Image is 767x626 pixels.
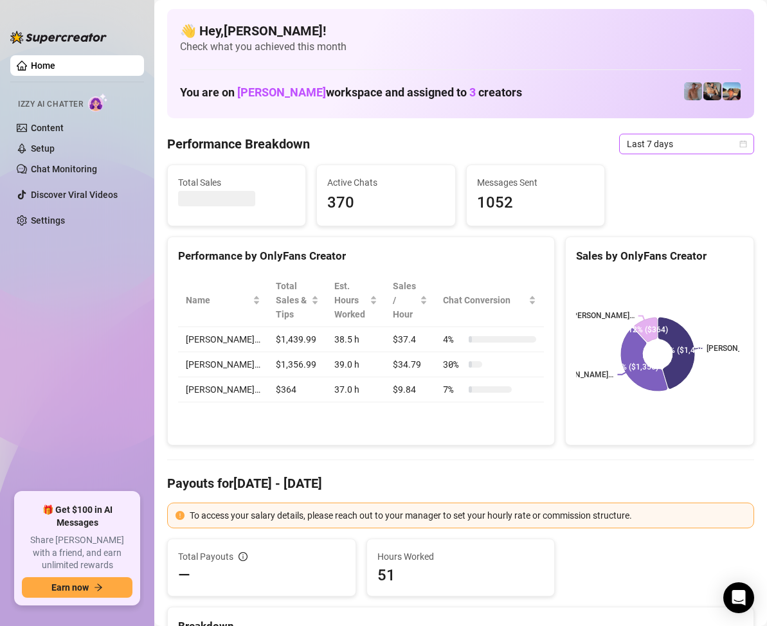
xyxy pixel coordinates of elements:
[268,327,327,352] td: $1,439.99
[31,190,118,200] a: Discover Viral Videos
[443,357,464,371] span: 30 %
[180,22,741,40] h4: 👋 Hey, [PERSON_NAME] !
[31,123,64,133] a: Content
[327,352,386,377] td: 39.0 h
[31,60,55,71] a: Home
[268,352,327,377] td: $1,356.99
[31,143,55,154] a: Setup
[178,247,544,265] div: Performance by OnlyFans Creator
[180,85,522,100] h1: You are on workspace and assigned to creators
[684,82,702,100] img: Joey
[739,140,747,148] span: calendar
[88,93,108,112] img: AI Chatter
[10,31,107,44] img: logo-BBDzfeDw.svg
[469,85,476,99] span: 3
[268,377,327,402] td: $364
[186,293,250,307] span: Name
[167,474,754,492] h4: Payouts for [DATE] - [DATE]
[393,279,417,321] span: Sales / Hour
[268,274,327,327] th: Total Sales & Tips
[385,274,435,327] th: Sales / Hour
[443,382,464,397] span: 7 %
[22,577,132,598] button: Earn nowarrow-right
[237,85,326,99] span: [PERSON_NAME]
[327,377,386,402] td: 37.0 h
[178,565,190,586] span: —
[327,327,386,352] td: 38.5 h
[276,279,309,321] span: Total Sales & Tips
[178,175,295,190] span: Total Sales
[31,215,65,226] a: Settings
[334,279,368,321] div: Est. Hours Worked
[327,191,444,215] span: 370
[180,40,741,54] span: Check what you achieved this month
[703,82,721,100] img: George
[327,175,444,190] span: Active Chats
[443,293,526,307] span: Chat Conversion
[176,511,185,520] span: exclamation-circle
[443,332,464,346] span: 4 %
[18,98,83,111] span: Izzy AI Chatter
[385,352,435,377] td: $34.79
[31,164,97,174] a: Chat Monitoring
[190,508,746,523] div: To access your salary details, please reach out to your manager to set your hourly rate or commis...
[723,582,754,613] div: Open Intercom Messenger
[477,175,594,190] span: Messages Sent
[550,370,614,379] text: [PERSON_NAME]…
[178,550,233,564] span: Total Payouts
[627,134,746,154] span: Last 7 days
[385,327,435,352] td: $37.4
[723,82,741,100] img: Zach
[239,552,248,561] span: info-circle
[377,565,545,586] span: 51
[94,583,103,592] span: arrow-right
[178,274,268,327] th: Name
[178,327,268,352] td: [PERSON_NAME]…
[22,504,132,529] span: 🎁 Get $100 in AI Messages
[51,582,89,593] span: Earn now
[178,352,268,377] td: [PERSON_NAME]…
[22,534,132,572] span: Share [PERSON_NAME] with a friend, and earn unlimited rewards
[178,377,268,402] td: [PERSON_NAME]…
[477,191,594,215] span: 1052
[385,377,435,402] td: $9.84
[167,135,310,153] h4: Performance Breakdown
[377,550,545,564] span: Hours Worked
[570,312,635,321] text: [PERSON_NAME]…
[576,247,743,265] div: Sales by OnlyFans Creator
[435,274,544,327] th: Chat Conversion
